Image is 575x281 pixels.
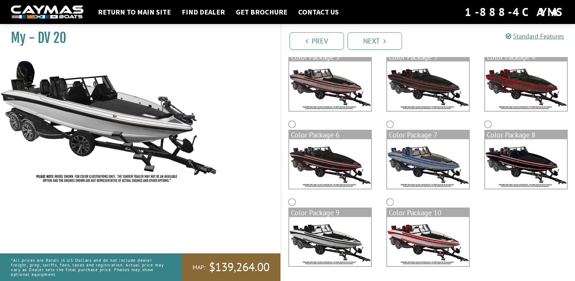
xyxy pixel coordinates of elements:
[193,264,205,271] span: MAP:
[209,260,270,275] span: $139,264.00
[289,131,371,139] div: Color Package 6
[387,61,469,111] img: color_package_385.png
[485,131,567,139] div: Color Package 8
[387,208,469,217] div: Color Package 10
[289,139,371,189] img: color_package_387.png
[289,32,344,50] a: Prev
[178,7,229,17] a: Find Dealer
[11,30,262,46] h1: My - DV 20
[485,61,567,111] img: color_package_386.png
[387,53,469,61] div: Color Package 5
[485,139,567,189] img: color_package_389.png
[289,208,371,217] div: Color Package 9
[387,139,469,189] img: color_package_388.png
[465,4,564,20] div: 1-888-4CAYMAS
[232,7,291,17] a: Get Brochure
[387,217,469,266] img: color_package_391.png
[387,131,469,139] div: Color Package 7
[182,253,280,281] a: MAP:$139,264.00
[289,53,371,61] div: Color Package 3
[11,5,83,19] img: white-logo-c9c8dbefe5ff5ceceb0f0178aa75bf4bb51f6bca0971e226c86eb53dfe498488.png
[348,32,402,50] a: Next
[506,32,564,40] a: Standard Features
[94,7,174,17] a: Return to main site
[289,61,371,111] img: color_package_384.png
[289,217,371,266] img: color_package_390.png
[485,53,567,61] div: Color Package 4
[295,7,342,17] a: Contact Us
[11,254,165,281] p: *All prices are Retail in US Dollars and do not include dealer freight, prep, tariffs, fees, taxe...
